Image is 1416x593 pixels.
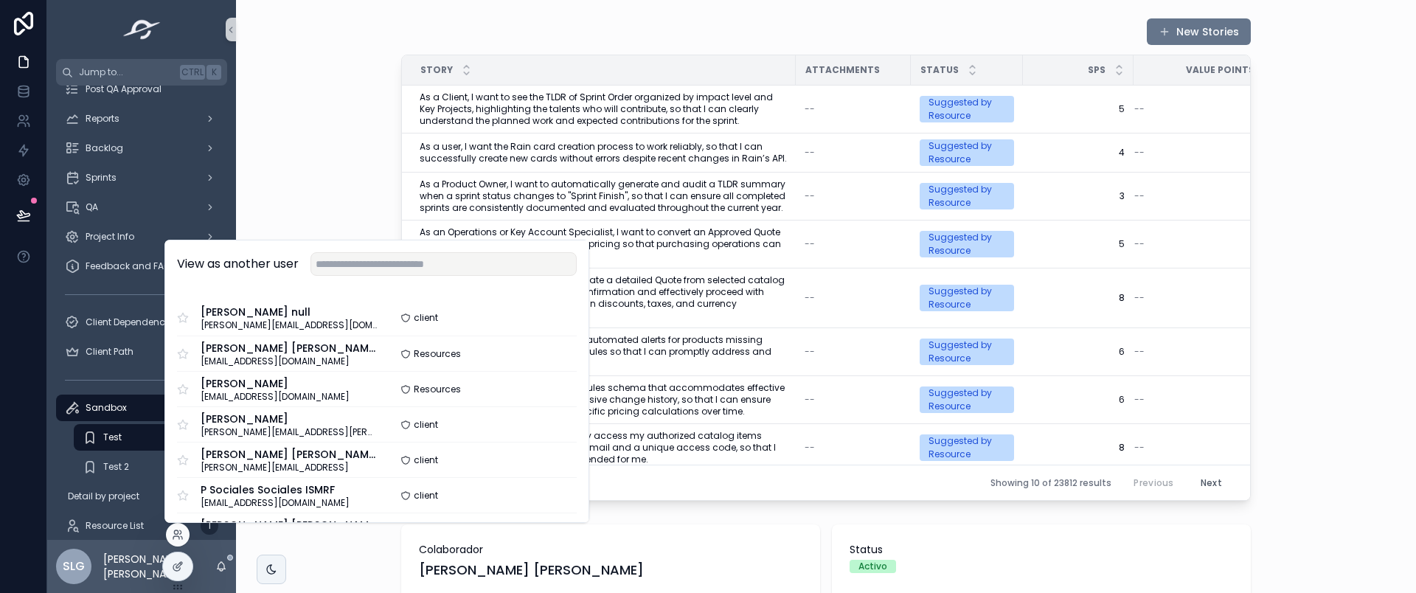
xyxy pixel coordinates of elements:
[1032,442,1125,454] a: 8
[56,76,227,103] a: Post QA Approval
[414,312,438,324] span: client
[805,394,902,406] a: --
[1088,64,1106,76] span: SPs
[56,194,227,221] a: QA
[420,91,787,127] a: As a Client, I want to see the TLDR of Sprint Order organized by impact level and Key Projects, h...
[86,83,162,95] span: Post QA Approval
[805,394,815,406] span: --
[74,424,227,451] a: Test
[56,223,227,250] a: Project Info
[56,395,227,421] a: Sandbox
[1032,147,1125,159] span: 4
[920,231,1014,257] a: Suggested by Resource
[1134,190,1145,202] span: --
[201,497,350,509] span: [EMAIL_ADDRESS][DOMAIN_NAME]
[74,454,227,480] a: Test 2
[201,391,350,403] span: [EMAIL_ADDRESS][DOMAIN_NAME]
[420,274,787,322] a: As a Key Accounts Client, I want to create a detailed Quote from selected catalog items so that I...
[414,454,438,466] span: client
[805,442,815,454] span: --
[86,346,133,358] span: Client Path
[414,490,438,502] span: client
[201,376,350,391] span: [PERSON_NAME]
[805,103,902,115] a: --
[56,513,227,539] a: Resource List1
[1032,394,1125,406] span: 6
[920,64,959,76] span: Status
[201,426,377,438] span: [PERSON_NAME][EMAIL_ADDRESS][PERSON_NAME][DOMAIN_NAME]
[56,309,227,336] a: Client Dependencies
[180,65,205,80] span: Ctrl
[56,105,227,132] a: Reports
[56,164,227,191] a: Sprints
[1032,103,1125,115] a: 5
[56,135,227,162] a: Backlog
[990,477,1111,489] span: Showing 10 of 23812 results
[929,339,1005,365] div: Suggested by Resource
[805,64,880,76] span: Attachments
[420,430,787,465] a: As an external client, I want to securely access my authorized catalog items through an external ...
[929,285,1005,311] div: Suggested by Resource
[1134,103,1265,115] a: --
[929,96,1005,122] div: Suggested by Resource
[1134,103,1145,115] span: --
[1032,238,1125,250] span: 5
[805,147,902,159] a: --
[1186,64,1254,76] span: Value Points
[929,139,1005,166] div: Suggested by Resource
[414,384,461,395] span: Resources
[1147,18,1251,45] button: New Stories
[1134,346,1265,358] a: --
[177,255,299,273] h2: View as another user
[63,558,85,575] span: SLG
[420,334,787,370] a: As a Pricing Analyst, I want to receive automated alerts for products missing base prices and ove...
[420,141,787,164] a: As a user, I want the Rain card creation process to work reliably, so that I can successfully cre...
[1134,147,1265,159] a: --
[201,482,350,497] span: P Sociales Sociales ISMRF
[1032,190,1125,202] span: 3
[86,201,98,213] span: QA
[420,226,787,262] a: As an Operations or Key Account Specialist, I want to convert an Approved Quote into a Purchase O...
[805,292,902,304] a: --
[920,96,1014,122] a: Suggested by Resource
[86,260,170,272] span: Feedback and FAQ
[1134,394,1145,406] span: --
[920,139,1014,166] a: Suggested by Resource
[56,339,227,365] a: Client Path
[119,18,165,41] img: App logo
[420,382,787,417] span: As a Pricing Analyst, I want a pricing rules schema that accommodates effective dating, exception...
[1032,292,1125,304] span: 8
[805,238,815,250] span: --
[805,292,815,304] span: --
[86,316,178,328] span: Client Dependencies
[805,442,902,454] a: --
[929,434,1005,461] div: Suggested by Resource
[1134,292,1145,304] span: --
[420,178,787,214] a: As a Product Owner, I want to automatically generate and audit a TLDR summary when a sprint statu...
[86,231,134,243] span: Project Info
[1134,346,1145,358] span: --
[805,346,902,358] a: --
[201,305,377,319] span: [PERSON_NAME] null
[103,431,122,443] span: Test
[920,285,1014,311] a: Suggested by Resource
[201,356,377,367] span: [EMAIL_ADDRESS][DOMAIN_NAME]
[1134,394,1265,406] a: --
[419,560,802,580] span: [PERSON_NAME] [PERSON_NAME]
[1134,238,1265,250] a: --
[805,346,815,358] span: --
[920,339,1014,365] a: Suggested by Resource
[850,542,1233,557] span: Status
[1032,346,1125,358] a: 6
[1190,471,1232,494] button: Next
[805,190,902,202] a: --
[86,172,117,184] span: Sprints
[414,348,461,360] span: Resources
